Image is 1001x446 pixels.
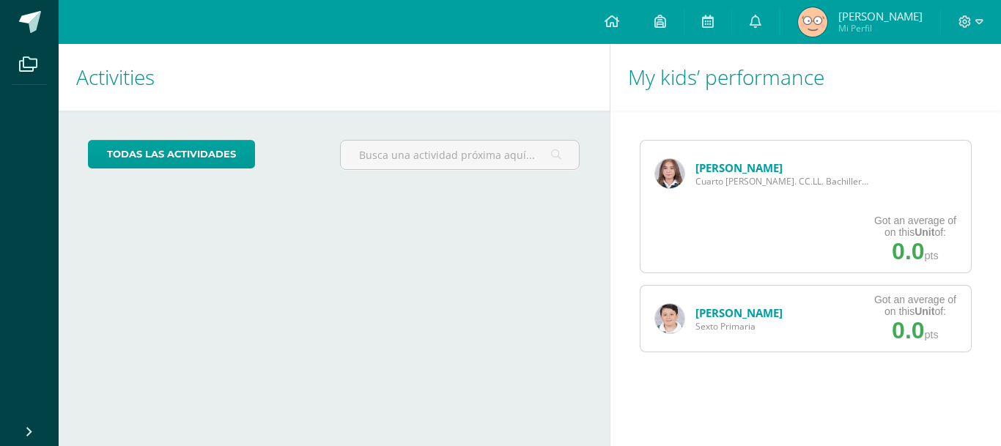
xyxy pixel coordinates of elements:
h1: My kids’ performance [628,44,984,111]
div: Got an average of on this of: [874,294,956,317]
input: Busca una actividad próxima aquí... [341,141,580,169]
a: [PERSON_NAME] [695,305,783,320]
img: 7e6ee117349d8757d7b0695c6bbfd6af.png [798,7,827,37]
span: Sexto Primaria [695,320,783,332]
strong: Unit [915,305,934,317]
a: todas las Actividades [88,140,255,168]
span: Mi Perfil [838,22,923,34]
h1: Activities [76,44,592,111]
span: Cuarto [PERSON_NAME]. CC.LL. Bachillerato [695,175,871,187]
div: Got an average of on this of: [874,215,956,238]
span: 0.0 [892,238,924,264]
img: c6b56ad61eb758c4ca60a2996efd37b0.png [655,304,684,333]
span: 0.0 [892,317,924,343]
a: [PERSON_NAME] [695,160,783,175]
span: pts [925,329,939,341]
span: pts [925,250,939,261]
img: cbbd74b313dfa2374dceb914710a3a1c.png [655,159,684,188]
strong: Unit [915,226,934,238]
span: [PERSON_NAME] [838,9,923,23]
